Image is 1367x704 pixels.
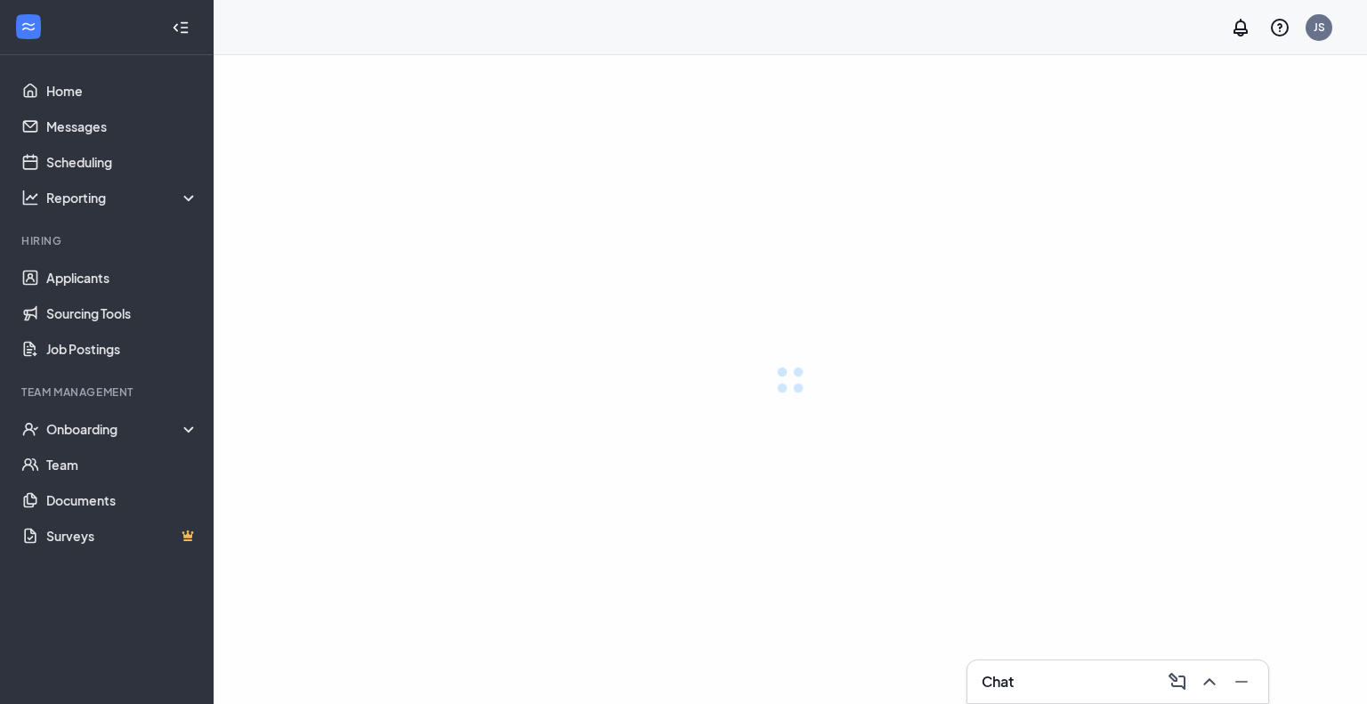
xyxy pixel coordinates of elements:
[46,331,198,367] a: Job Postings
[1314,20,1325,35] div: JS
[1231,671,1252,692] svg: Minimize
[21,384,195,400] div: Team Management
[46,420,199,438] div: Onboarding
[46,447,198,482] a: Team
[46,482,198,518] a: Documents
[46,109,198,144] a: Messages
[1230,17,1251,38] svg: Notifications
[20,18,37,36] svg: WorkstreamLogo
[46,189,199,206] div: Reporting
[21,189,39,206] svg: Analysis
[21,233,195,248] div: Hiring
[1167,671,1188,692] svg: ComposeMessage
[1269,17,1290,38] svg: QuestionInfo
[46,518,198,554] a: SurveysCrown
[982,672,1014,692] h3: Chat
[1225,668,1254,696] button: Minimize
[1199,671,1220,692] svg: ChevronUp
[172,19,190,36] svg: Collapse
[21,420,39,438] svg: UserCheck
[46,295,198,331] a: Sourcing Tools
[46,73,198,109] a: Home
[1161,668,1190,696] button: ComposeMessage
[46,260,198,295] a: Applicants
[46,144,198,180] a: Scheduling
[1193,668,1222,696] button: ChevronUp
